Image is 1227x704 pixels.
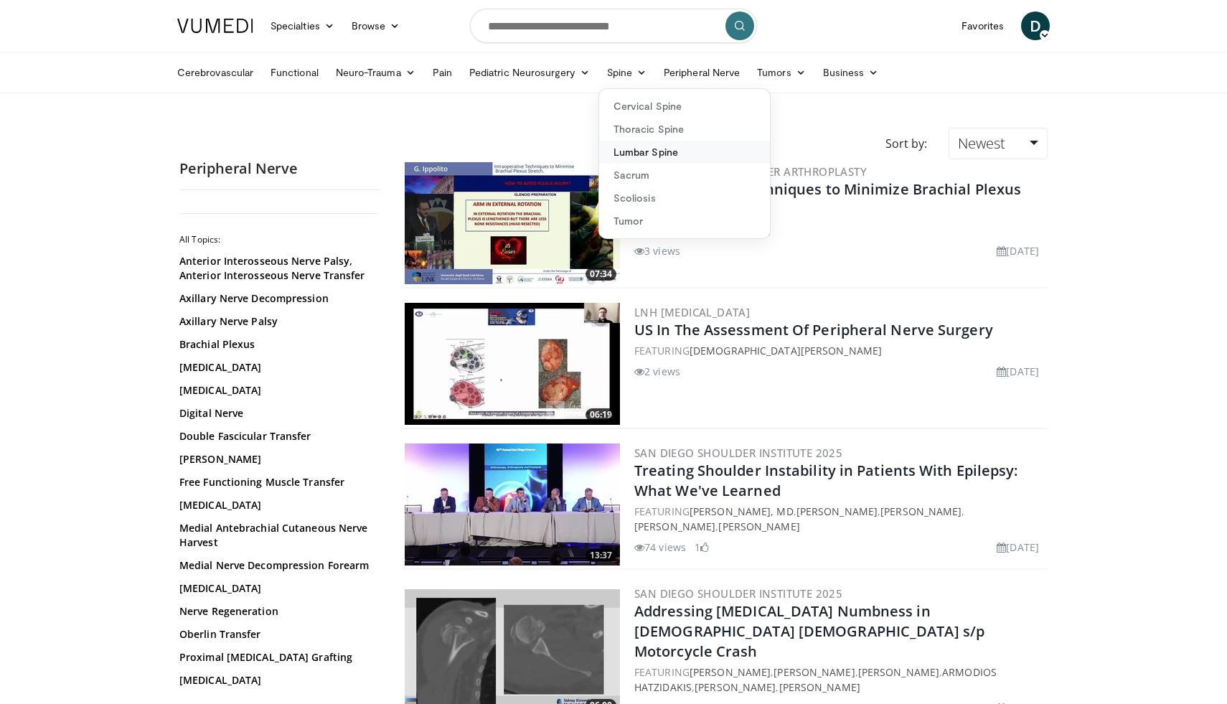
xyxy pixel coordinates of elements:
[179,337,373,352] a: Brachial Plexus
[774,665,855,679] a: [PERSON_NAME]
[880,504,962,518] a: [PERSON_NAME]
[1021,11,1050,40] a: D
[179,604,373,619] a: Nerve Regeneration
[405,162,620,284] a: 07:34
[424,58,461,87] a: Pain
[796,504,878,518] a: [PERSON_NAME]
[634,305,750,319] a: LNH [MEDICAL_DATA]
[177,19,253,33] img: VuMedi Logo
[748,58,814,87] a: Tumors
[949,128,1048,159] a: Newest
[690,665,771,679] a: [PERSON_NAME]
[461,58,598,87] a: Pediatric Neurosurgery
[179,383,373,398] a: [MEDICAL_DATA]
[599,118,770,141] a: Thoracic Spine
[634,461,1018,500] a: Treating Shoulder Instability in Patients With Epilepsy: What We've Learned
[586,549,616,562] span: 13:37
[814,58,888,87] a: Business
[634,601,984,661] a: Addressing [MEDICAL_DATA] Numbness in [DEMOGRAPHIC_DATA] [DEMOGRAPHIC_DATA] s/p Motorcycle Crash
[586,408,616,421] span: 06:19
[179,498,373,512] a: [MEDICAL_DATA]
[690,344,882,357] a: [DEMOGRAPHIC_DATA][PERSON_NAME]
[179,234,377,245] h2: All Topics:
[634,343,1045,358] div: FEATURING
[179,406,373,421] a: Digital Nerve
[343,11,409,40] a: Browse
[634,586,842,601] a: San Diego Shoulder Institute 2025
[599,164,770,187] a: Sacrum
[634,665,1045,695] div: FEATURING , , , , ,
[779,680,860,694] a: [PERSON_NAME]
[997,243,1039,258] li: [DATE]
[599,95,770,118] a: Cervical Spine
[599,210,770,233] a: Tumor
[598,58,655,87] a: Spine
[179,254,373,283] a: Anterior Interosseous Nerve Palsy, Anterior Interosseous Nerve Transfer
[858,665,939,679] a: [PERSON_NAME]
[179,452,373,466] a: [PERSON_NAME]
[690,504,794,518] a: [PERSON_NAME], MD
[634,364,680,379] li: 2 views
[405,162,620,284] img: 79664923-6c7d-4073-92b0-8b70bf8165f2.300x170_q85_crop-smart_upscale.jpg
[875,128,938,159] div: Sort by:
[695,680,776,694] a: [PERSON_NAME]
[179,673,373,687] a: [MEDICAL_DATA]
[179,558,373,573] a: Medial Nerve Decompression Forearm
[179,291,373,306] a: Axillary Nerve Decompression
[599,187,770,210] a: Scoliosis
[179,650,373,665] a: Proximal [MEDICAL_DATA] Grafting
[634,504,1045,534] div: FEATURING , , , ,
[179,581,373,596] a: [MEDICAL_DATA]
[405,303,620,425] img: 62417ea1-19e5-4be8-bf7e-4ce8c1e94faa.300x170_q85_crop-smart_upscale.jpg
[997,364,1039,379] li: [DATE]
[470,9,757,43] input: Search topics, interventions
[169,58,262,87] a: Cerebrovascular
[179,159,380,178] h2: Peripheral Nerve
[262,11,343,40] a: Specialties
[634,520,715,533] a: [PERSON_NAME]
[179,314,373,329] a: Axillary Nerve Palsy
[634,179,1021,219] a: Intraoperative Techniques to Minimize Brachial Plexus Stretch
[634,540,686,555] li: 74 views
[179,475,373,489] a: Free Functioning Muscle Transfer
[634,320,993,339] a: US In The Assessment Of Peripheral Nerve Surgery
[179,360,373,375] a: [MEDICAL_DATA]
[179,627,373,642] a: Oberlin Transfer
[405,443,620,565] a: 13:37
[634,243,680,258] li: 3 views
[953,11,1012,40] a: Favorites
[586,268,616,281] span: 07:34
[179,429,373,443] a: Double Fascicular Transfer
[634,222,1045,238] div: FEATURING
[599,141,770,164] a: Lumbar Spine
[695,540,709,555] li: 1
[718,520,799,533] a: [PERSON_NAME]
[997,540,1039,555] li: [DATE]
[655,58,748,87] a: Peripheral Nerve
[634,446,842,460] a: San Diego Shoulder Institute 2025
[405,303,620,425] a: 06:19
[262,58,327,87] a: Functional
[405,443,620,565] img: c94281fe-92dc-4757-a228-7e308c7dd9b7.300x170_q85_crop-smart_upscale.jpg
[327,58,424,87] a: Neuro-Trauma
[958,133,1005,153] span: Newest
[179,521,373,550] a: Medial Antebrachial Cutaneous Nerve Harvest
